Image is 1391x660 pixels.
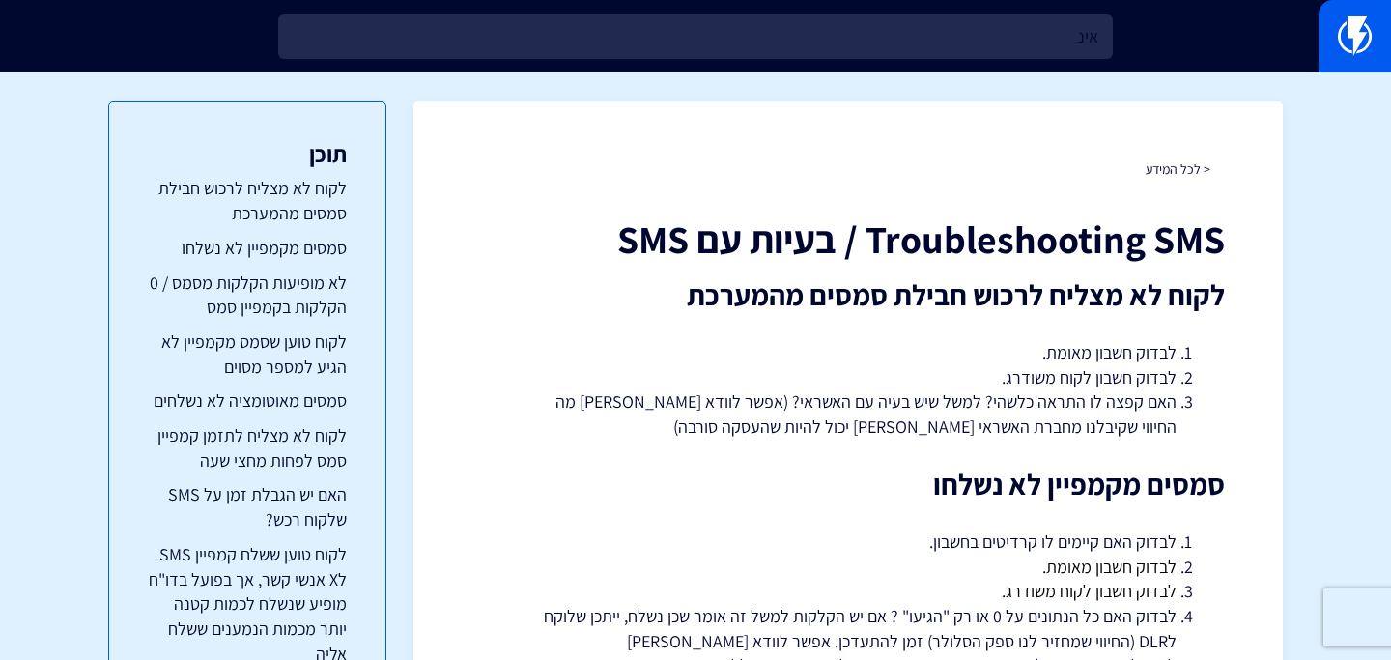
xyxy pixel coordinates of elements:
[148,271,347,320] a: לא מופיעות הקלקות מסמס / 0 הקלקות בקמפיין סמס
[520,604,1177,653] li: לבדוק האם כל הנתונים על 0 או רק "הגיעו" ? אם יש הקלקות למשל זה אומר שכן נשלח, ייתכן שלוקח לDLR (ה...
[148,330,347,379] a: לקוח טוען שסמס מקמפיין לא הגיע למספר מסוים
[148,141,347,166] h3: תוכן
[1146,160,1210,178] a: < לכל המידע
[520,340,1177,365] li: לבדוק חשבון מאומת.
[148,176,347,225] a: לקוח לא מצליח לרכוש חבילת סמסים מהמערכת
[471,469,1225,501] h2: סמסים מקמפיין לא נשלחו
[278,14,1113,59] input: חיפוש מהיר...
[520,530,1177,555] li: לבדוק האם קיימים לו קרדיטים בחשבון.
[1002,580,1177,602] span: לבדוק חשבון לקוח משודרג.
[471,217,1225,260] h1: Troubleshooting SMS / בעיות עם SMS
[148,236,347,261] a: סמסים מקמפיין לא נשלחו
[1042,556,1177,578] span: לבדוק חשבון מאומת.
[520,365,1177,390] li: לבדוק חשבון לקוח משודרג.
[471,279,1225,311] h2: לקוח לא מצליח לרכוש חבילת סמסים מהמערכת
[148,482,347,531] a: האם יש הגבלת זמן על SMS שלקוח רכש?
[148,388,347,414] a: סמסים מאוטומציה לא נשלחים
[520,389,1177,439] li: האם קפצה לו התראה כלשהי? למשל שיש בעיה עם האשראי? (אפשר לוודא [PERSON_NAME] מה החיווי שקיבלנו מחב...
[148,423,347,473] a: לקוח לא מצליח לתזמן קמפיין סמס לפחות מחצי שעה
